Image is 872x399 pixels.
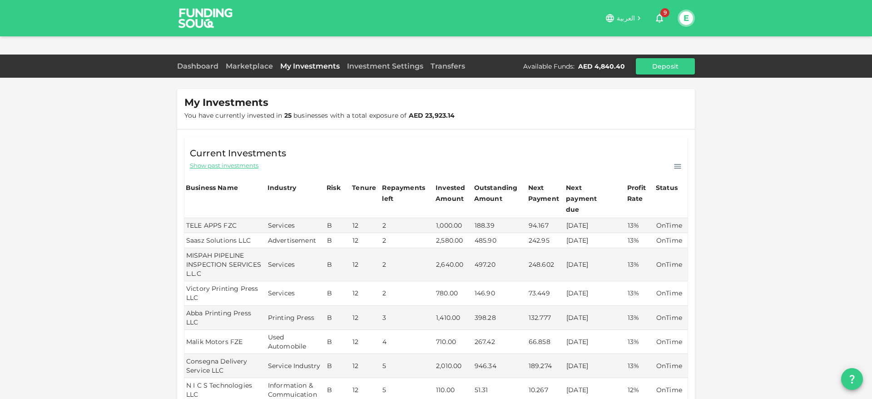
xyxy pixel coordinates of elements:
[325,233,351,248] td: B
[268,182,296,193] div: Industry
[473,233,527,248] td: 485.90
[523,62,575,71] div: Available Funds :
[325,306,351,330] td: B
[527,233,565,248] td: 242.95
[352,182,376,193] div: Tenure
[190,161,258,170] span: Show past investments
[528,182,563,204] div: Next Payment
[654,306,688,330] td: OnTime
[566,182,611,215] div: Next payment due
[327,182,345,193] div: Risk
[325,281,351,305] td: B
[654,330,688,354] td: OnTime
[565,330,626,354] td: [DATE]
[434,248,473,281] td: 2,640.00
[617,14,635,22] span: العربية
[266,233,325,248] td: Advertisement
[565,248,626,281] td: [DATE]
[177,62,222,70] a: Dashboard
[473,354,527,378] td: 946.34
[351,218,381,233] td: 12
[565,281,626,305] td: [DATE]
[434,218,473,233] td: 1,000.00
[184,281,266,305] td: Victory Printing Press LLC
[184,354,266,378] td: Consegna Delivery Service LLC
[381,233,434,248] td: 2
[654,354,688,378] td: OnTime
[184,233,266,248] td: Saasz Solutions LLC
[654,248,688,281] td: OnTime
[381,354,434,378] td: 5
[527,248,565,281] td: 248.602
[626,354,654,378] td: 13%
[636,58,695,75] button: Deposit
[381,330,434,354] td: 4
[184,218,266,233] td: TELE APPS FZC
[381,248,434,281] td: 2
[266,330,325,354] td: Used Automobile
[434,354,473,378] td: 2,010.00
[351,354,381,378] td: 12
[186,182,238,193] div: Business Name
[473,281,527,305] td: 146.90
[565,218,626,233] td: [DATE]
[656,182,679,193] div: Status
[266,354,325,378] td: Service Industry
[351,330,381,354] td: 12
[184,248,266,281] td: MISPAH PIPELINE INSPECTION SERVICES L.L.C
[527,330,565,354] td: 66.858
[381,218,434,233] td: 2
[627,182,653,204] div: Profit Rate
[474,182,520,204] div: Outstanding Amount
[266,248,325,281] td: Services
[382,182,427,204] div: Repayments left
[277,62,343,70] a: My Investments
[266,306,325,330] td: Printing Press
[427,62,469,70] a: Transfers
[527,218,565,233] td: 94.167
[284,111,292,120] strong: 25
[434,330,473,354] td: 710.00
[351,306,381,330] td: 12
[626,218,654,233] td: 13%
[266,218,325,233] td: Services
[325,354,351,378] td: B
[381,281,434,305] td: 2
[351,233,381,248] td: 12
[626,233,654,248] td: 13%
[343,62,427,70] a: Investment Settings
[527,281,565,305] td: 73.449
[654,233,688,248] td: OnTime
[381,306,434,330] td: 3
[679,11,693,25] button: E
[527,354,565,378] td: 189.274
[184,96,268,109] span: My Investments
[436,182,471,204] div: Invested Amount
[654,281,688,305] td: OnTime
[565,354,626,378] td: [DATE]
[473,330,527,354] td: 267.42
[841,368,863,390] button: question
[626,281,654,305] td: 13%
[434,281,473,305] td: 780.00
[409,111,455,120] strong: AED 23,923.14
[473,248,527,281] td: 497.20
[565,306,626,330] td: [DATE]
[325,218,351,233] td: B
[266,281,325,305] td: Services
[565,233,626,248] td: [DATE]
[325,330,351,354] td: B
[626,330,654,354] td: 13%
[473,218,527,233] td: 188.39
[184,330,266,354] td: Malik Motors FZE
